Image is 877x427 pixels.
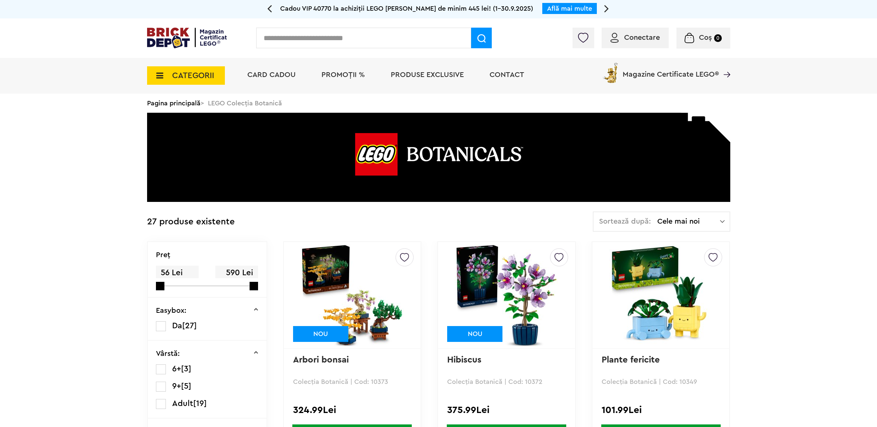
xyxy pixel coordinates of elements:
[147,113,730,202] img: LEGO Colecția Botanică
[610,34,660,41] a: Conectare
[455,244,558,347] img: Hibiscus
[293,378,411,385] p: Colecția Botanică | Cod: 10373
[447,405,565,415] div: 375.99Lei
[181,365,191,373] span: [3]
[623,61,719,78] span: Magazine Certificate LEGO®
[156,251,170,259] p: Preţ
[321,71,365,78] a: PROMOȚII %
[547,5,592,12] a: Află mai multe
[156,307,187,314] p: Easybox:
[193,399,207,407] span: [19]
[147,94,730,113] div: > LEGO Colecția Botanică
[490,71,524,78] a: Contact
[181,382,191,390] span: [5]
[172,399,193,407] span: Adult
[172,365,181,373] span: 6+
[602,378,720,385] p: Colecția Botanică | Cod: 10349
[147,211,235,232] div: 27 produse existente
[447,356,481,364] a: Hibiscus
[172,382,181,390] span: 9+
[293,356,349,364] a: Arbori bonsai
[599,218,651,225] span: Sortează după:
[182,322,197,330] span: [27]
[657,218,720,225] span: Cele mai noi
[293,326,348,342] div: NOU
[156,266,199,280] span: 56 Lei
[172,71,214,80] span: CATEGORII
[719,61,730,69] a: Magazine Certificate LEGO®
[280,5,533,12] span: Cadou VIP 40770 la achiziții LEGO [PERSON_NAME] de minim 445 lei! (1-30.9.2025)
[147,100,201,106] a: Pagina principală
[714,34,722,42] small: 0
[602,405,720,415] div: 101.99Lei
[215,266,258,280] span: 590 Lei
[602,356,660,364] a: Plante fericite
[609,244,713,347] img: Plante fericite
[247,71,296,78] a: Card Cadou
[447,378,565,385] p: Colecția Botanică | Cod: 10372
[300,244,404,347] img: Arbori bonsai
[447,326,502,342] div: NOU
[293,405,411,415] div: 324.99Lei
[624,34,660,41] span: Conectare
[391,71,464,78] a: Produse exclusive
[172,322,182,330] span: Da
[156,350,180,357] p: Vârstă:
[699,34,712,41] span: Coș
